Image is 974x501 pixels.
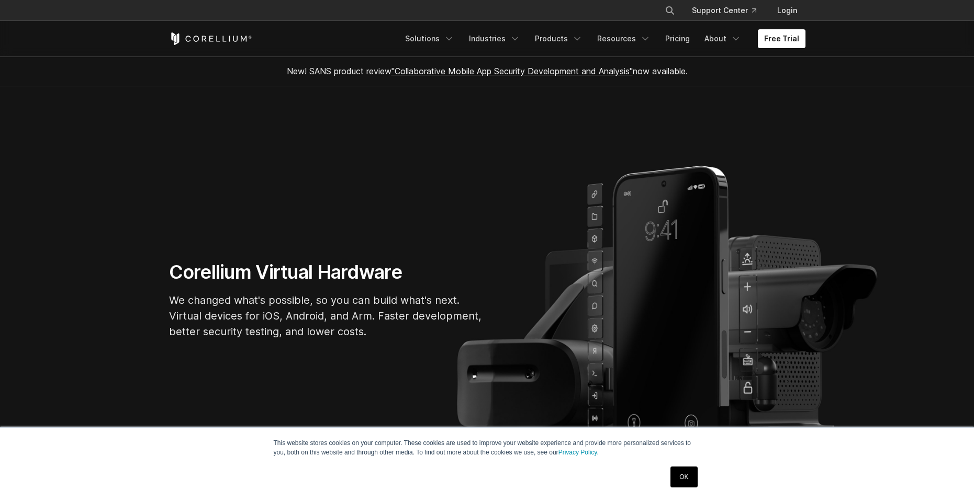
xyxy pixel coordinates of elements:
a: Privacy Policy. [558,449,599,456]
a: "Collaborative Mobile App Security Development and Analysis" [391,66,633,76]
a: Support Center [684,1,765,20]
button: Search [660,1,679,20]
a: About [698,29,747,48]
div: Navigation Menu [652,1,805,20]
a: Resources [591,29,657,48]
p: This website stores cookies on your computer. These cookies are used to improve your website expe... [274,438,701,457]
a: Login [769,1,805,20]
p: We changed what's possible, so you can build what's next. Virtual devices for iOS, Android, and A... [169,292,483,339]
a: Solutions [399,29,461,48]
a: Products [529,29,589,48]
a: Industries [463,29,527,48]
a: Pricing [659,29,696,48]
a: Corellium Home [169,32,252,45]
a: OK [670,466,697,487]
a: Free Trial [758,29,805,48]
span: New! SANS product review now available. [287,66,688,76]
div: Navigation Menu [399,29,805,48]
h1: Corellium Virtual Hardware [169,260,483,284]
